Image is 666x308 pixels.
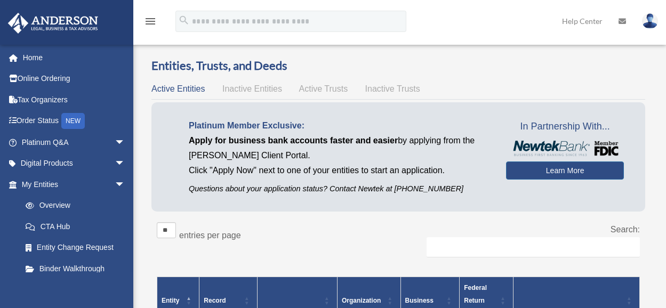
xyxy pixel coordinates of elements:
[151,58,645,74] h3: Entities, Trusts, and Deeds
[299,84,348,93] span: Active Trusts
[5,13,101,34] img: Anderson Advisors Platinum Portal
[7,153,141,174] a: Digital Productsarrow_drop_down
[222,84,282,93] span: Inactive Entities
[506,118,624,135] span: In Partnership With...
[365,84,420,93] span: Inactive Trusts
[7,68,141,90] a: Online Ordering
[151,84,205,93] span: Active Entities
[178,14,190,26] i: search
[511,141,619,156] img: NewtekBankLogoSM.png
[189,133,490,163] p: by applying from the [PERSON_NAME] Client Portal.
[7,132,141,153] a: Platinum Q&Aarrow_drop_down
[15,216,136,237] a: CTA Hub
[7,89,141,110] a: Tax Organizers
[61,113,85,129] div: NEW
[189,163,490,178] p: Click "Apply Now" next to one of your entities to start an application.
[115,174,136,196] span: arrow_drop_down
[189,118,490,133] p: Platinum Member Exclusive:
[189,136,398,145] span: Apply for business bank accounts faster and easier
[115,153,136,175] span: arrow_drop_down
[15,258,136,279] a: Binder Walkthrough
[15,195,131,216] a: Overview
[611,225,640,234] label: Search:
[7,47,141,68] a: Home
[642,13,658,29] img: User Pic
[115,132,136,153] span: arrow_drop_down
[179,231,241,240] label: entries per page
[144,15,157,28] i: menu
[144,19,157,28] a: menu
[7,174,136,195] a: My Entitiesarrow_drop_down
[506,161,624,180] a: Learn More
[7,110,141,132] a: Order StatusNEW
[15,237,136,258] a: Entity Change Request
[189,182,490,196] p: Questions about your application status? Contact Newtek at [PHONE_NUMBER]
